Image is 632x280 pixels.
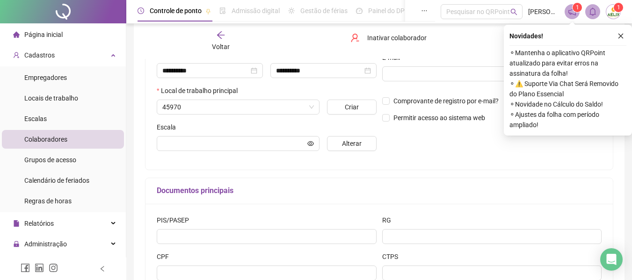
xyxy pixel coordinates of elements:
span: ⚬ ⚠️ Suporte Via Chat Será Removido do Plano Essencial [509,79,626,99]
span: notification [568,7,576,16]
span: lock [13,241,20,247]
img: 66410 [606,5,620,19]
span: ⚬ Novidade no Cálculo do Saldo! [509,99,626,109]
span: bell [588,7,597,16]
span: clock-circle [138,7,144,14]
span: ⚬ Mantenha o aplicativo QRPoint atualizado para evitar erros na assinatura da folha! [509,48,626,79]
label: CPF [157,251,175,262]
span: Voltar [212,43,230,50]
button: Inativar colaborador [343,30,434,45]
label: RG [382,215,397,225]
span: Controle de ponto [150,7,202,14]
span: file [13,220,20,227]
span: Inativar colaborador [367,33,427,43]
span: facebook [21,263,30,273]
span: pushpin [205,8,211,14]
span: [PERSON_NAME] [528,7,559,17]
sup: Atualize o seu contato no menu Meus Dados [614,3,623,12]
span: ellipsis [421,7,428,14]
span: Painel do DP [368,7,405,14]
span: file-done [219,7,226,14]
span: Página inicial [24,31,63,38]
span: Empregadores [24,74,67,81]
button: Criar [327,100,376,115]
span: instagram [49,263,58,273]
span: Comprovante de registro por e-mail? [393,97,499,105]
label: Local de trabalho principal [157,86,244,96]
span: 1 [617,4,620,11]
span: search [510,8,517,15]
span: 45970 [162,100,314,114]
span: arrow-left [216,30,225,40]
span: ⚬ Ajustes da folha com período ampliado! [509,109,626,130]
span: user-add [13,52,20,58]
span: Novidades ! [509,31,543,41]
label: PIS/PASEP [157,215,195,225]
span: Locais de trabalho [24,94,78,102]
span: Alterar [342,138,362,149]
span: Calendário de feriados [24,177,89,184]
sup: 1 [573,3,582,12]
span: close [617,33,624,39]
span: 1 [576,4,579,11]
span: Colaboradores [24,136,67,143]
span: sun [288,7,295,14]
div: Open Intercom Messenger [600,248,623,271]
span: dashboard [356,7,363,14]
label: CTPS [382,251,404,262]
span: user-delete [350,33,360,43]
span: home [13,31,20,38]
button: Alterar [327,136,376,151]
span: Grupos de acesso [24,156,76,164]
span: linkedin [35,263,44,273]
label: Escala [157,122,182,132]
button: Salvar [502,30,551,45]
span: Relatórios [24,220,54,227]
span: Escalas [24,115,47,122]
span: Gestão de férias [300,7,348,14]
span: Cadastros [24,51,55,59]
span: Administração [24,240,67,248]
span: left [99,266,106,272]
span: Admissão digital [232,7,280,14]
h5: Documentos principais [157,185,602,196]
span: Criar [345,102,359,112]
span: eye [307,140,314,147]
span: Regras de horas [24,197,72,205]
span: Permitir acesso ao sistema web [393,114,485,122]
